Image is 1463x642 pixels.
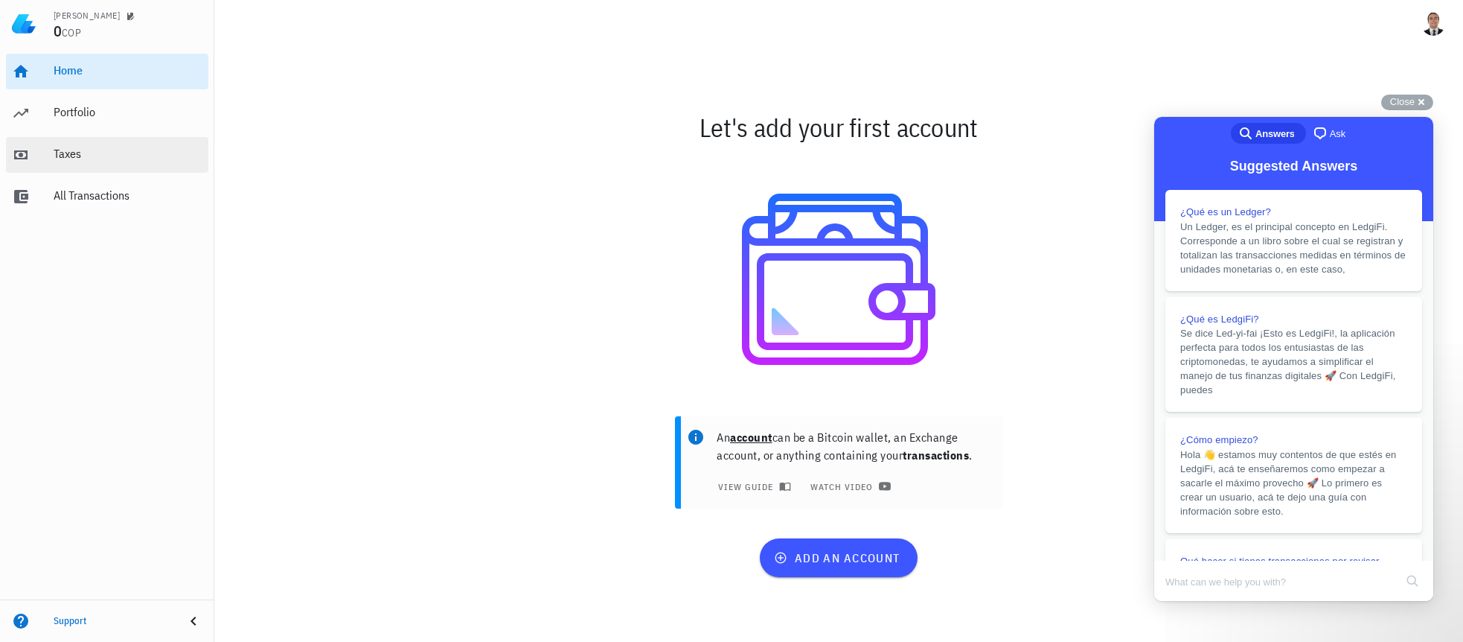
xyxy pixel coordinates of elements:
div: All Transactions [54,188,202,203]
span: watch video [810,480,889,492]
div: Taxes [54,147,202,161]
span: COP [62,26,81,39]
iframe: Help Scout Beacon - Live Chat, Contact Form, and Knowledge Base [1154,117,1433,601]
b: transactions [903,448,969,463]
a: Qué hacer si tienes transacciones por revisar [11,422,268,538]
a: Portfolio [6,95,208,131]
div: Support [54,615,173,627]
button: Close [1381,95,1433,110]
div: Home [54,63,202,77]
a: watch video [800,476,897,497]
div: Let's add your first account [398,104,1280,151]
div: [PERSON_NAME] [54,10,120,22]
a: All Transactions [6,179,208,214]
span: Close [1390,96,1415,107]
span: add an account [777,550,900,565]
p: An can be a Bitcoin wallet, an Exchange account, or anything containing your . [717,428,990,464]
div: Portfolio [54,105,202,119]
span: Qué hacer si tienes transacciones por revisar [26,439,225,450]
b: account [730,430,772,445]
button: view guide [708,476,798,497]
span: 0 [54,21,62,41]
img: LedgiFi [12,12,36,36]
a: Taxes [6,137,208,173]
a: Home [6,54,208,89]
div: avatar [1421,12,1445,36]
button: add an account [760,538,918,577]
span: view guide [717,480,788,492]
